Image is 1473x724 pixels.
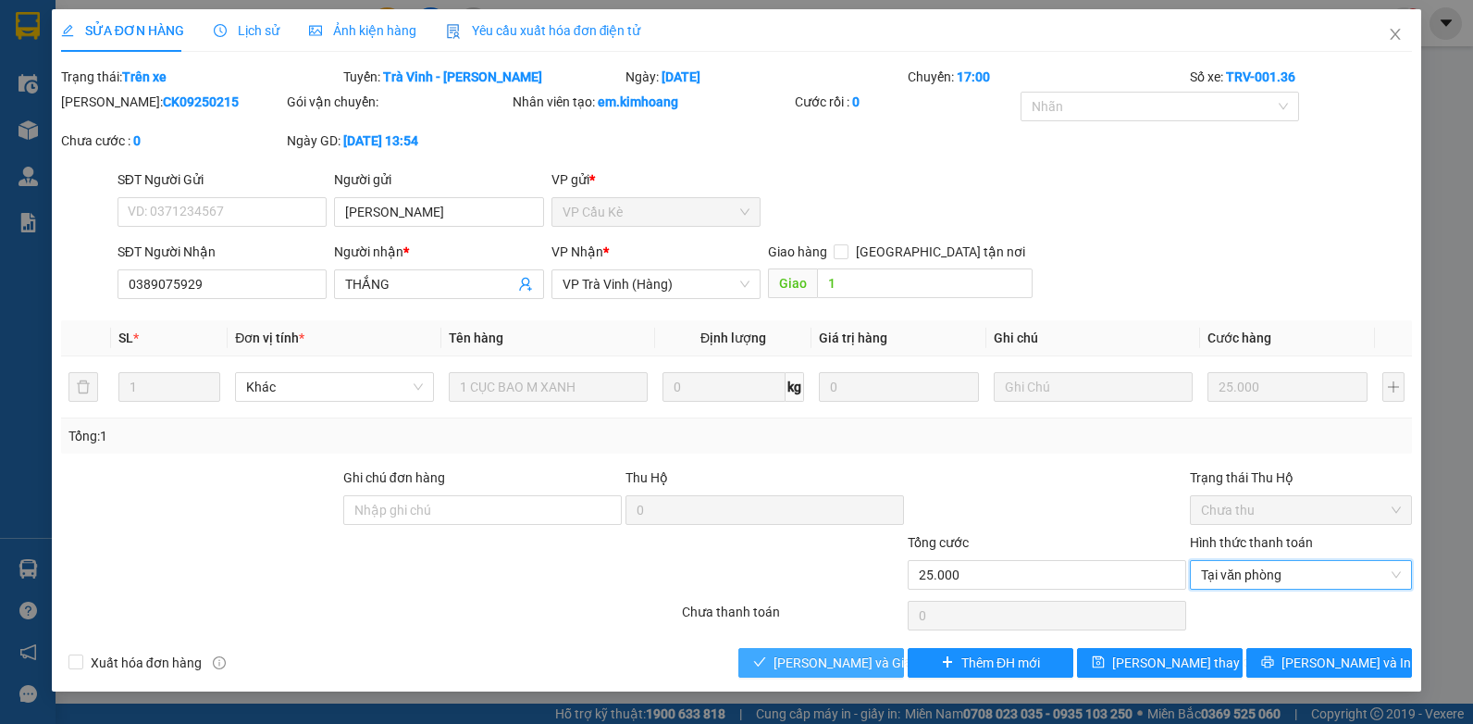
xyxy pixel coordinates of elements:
span: Định lượng [700,331,766,345]
span: Xuất hóa đơn hàng [83,653,209,673]
b: [DATE] [662,69,700,84]
div: SĐT Người Gửi [118,169,328,190]
b: 0 [852,94,860,109]
b: em.kimhoang [598,94,678,109]
span: K BAO BỂ ƯỚT [48,120,152,138]
div: Người nhận [334,242,544,262]
div: Chưa cước : [61,131,283,151]
div: Ngày: [624,67,906,87]
span: Cước hàng [1207,331,1271,345]
span: SỬA ĐƠN HÀNG [61,23,184,38]
label: Ghi chú đơn hàng [343,470,445,485]
div: Số xe: [1188,67,1414,87]
input: Dọc đường [817,268,1032,298]
label: Hình thức thanh toán [1190,535,1313,550]
b: Trên xe [122,69,167,84]
b: 17:00 [957,69,990,84]
div: [PERSON_NAME]: [61,92,283,112]
button: save[PERSON_NAME] thay đổi [1077,648,1243,678]
div: Người gửi [334,169,544,190]
span: Yêu cầu xuất hóa đơn điện tử [446,23,641,38]
div: Trạng thái Thu Hộ [1190,468,1412,488]
span: check [753,655,766,670]
div: Ngày GD: [287,131,509,151]
span: Giá trị hàng [819,331,887,345]
div: SĐT Người Nhận [118,242,328,262]
b: 0 [133,133,141,148]
th: Ghi chú [986,320,1200,356]
div: Nhân viên tạo: [513,92,791,112]
span: user-add [518,277,533,292]
div: Chuyến: [906,67,1188,87]
b: CK09250215 [163,94,239,109]
div: Cước rồi : [795,92,1017,112]
button: delete [68,372,98,402]
span: VP Nhận [551,244,603,259]
div: Chưa thanh toán [680,602,906,634]
span: [PERSON_NAME] thay đổi [1112,653,1260,673]
button: plusThêm ĐH mới [908,648,1073,678]
span: kg [786,372,804,402]
input: 0 [819,372,979,402]
span: Ảnh kiện hàng [309,23,416,38]
span: [GEOGRAPHIC_DATA] tận nơi [848,242,1033,262]
div: Tổng: 1 [68,426,570,446]
span: Đơn vị tính [235,331,304,345]
div: Trạng thái: [59,67,341,87]
span: VP Trà Vinh (Hàng) [52,80,179,97]
span: info-circle [213,656,226,669]
span: SL [118,331,133,345]
span: save [1092,655,1105,670]
button: printer[PERSON_NAME] và In [1246,648,1412,678]
span: Giao hàng [768,244,827,259]
span: clock-circle [214,24,227,37]
span: close [1388,27,1403,42]
input: 0 [1207,372,1368,402]
p: NHẬN: [7,80,270,97]
span: edit [61,24,74,37]
b: TRV-001.36 [1226,69,1295,84]
div: Gói vận chuyển: [287,92,509,112]
input: VD: Bàn, Ghế [449,372,648,402]
b: [DATE] 13:54 [343,133,418,148]
span: Tại văn phòng [1201,561,1401,589]
button: check[PERSON_NAME] và Giao hàng [738,648,904,678]
span: picture [309,24,322,37]
span: [PERSON_NAME] và In [1281,653,1411,673]
div: Tuyến: [341,67,624,87]
span: Tên hàng [449,331,503,345]
span: [PERSON_NAME] và Giao hàng [774,653,951,673]
b: Trà Vinh - [PERSON_NAME] [383,69,542,84]
span: Tổng cước [908,535,969,550]
input: Ghi Chú [994,372,1193,402]
span: Chưa thu [1201,496,1401,524]
button: Close [1369,9,1421,61]
button: plus [1382,372,1405,402]
span: OANH [169,54,210,71]
span: Khác [246,373,423,401]
span: Lịch sử [214,23,279,38]
span: GIAO: [7,120,152,138]
div: VP gửi [551,169,761,190]
p: GỬI: [7,36,270,71]
span: plus [941,655,954,670]
input: Ghi chú đơn hàng [343,495,622,525]
span: Thu Hộ [625,470,668,485]
span: Giao [768,268,817,298]
span: VP Trà Vinh (Hàng) [563,270,750,298]
span: VP [PERSON_NAME] ([GEOGRAPHIC_DATA]) - [7,36,210,71]
span: TRINH [99,100,142,118]
span: VP Cầu Kè [563,198,750,226]
img: icon [446,24,461,39]
span: printer [1261,655,1274,670]
strong: BIÊN NHẬN GỬI HÀNG [62,10,215,28]
span: 0909351015 - [7,100,142,118]
span: Thêm ĐH mới [961,653,1040,673]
